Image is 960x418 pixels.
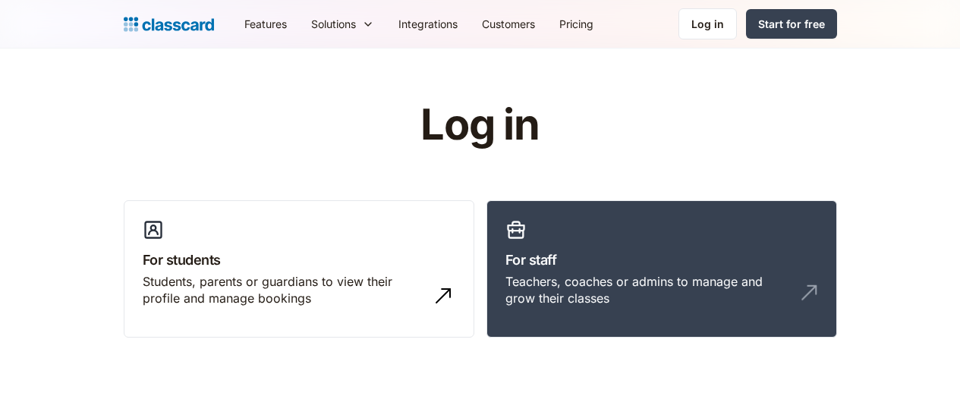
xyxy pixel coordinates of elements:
[691,16,724,32] div: Log in
[239,102,721,149] h1: Log in
[678,8,737,39] a: Log in
[143,250,455,270] h3: For students
[299,7,386,41] div: Solutions
[758,16,825,32] div: Start for free
[311,16,356,32] div: Solutions
[124,200,474,338] a: For studentsStudents, parents or guardians to view their profile and manage bookings
[505,250,818,270] h3: For staff
[124,14,214,35] a: Logo
[486,200,837,338] a: For staffTeachers, coaches or admins to manage and grow their classes
[746,9,837,39] a: Start for free
[232,7,299,41] a: Features
[143,273,425,307] div: Students, parents or guardians to view their profile and manage bookings
[547,7,606,41] a: Pricing
[505,273,788,307] div: Teachers, coaches or admins to manage and grow their classes
[386,7,470,41] a: Integrations
[470,7,547,41] a: Customers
